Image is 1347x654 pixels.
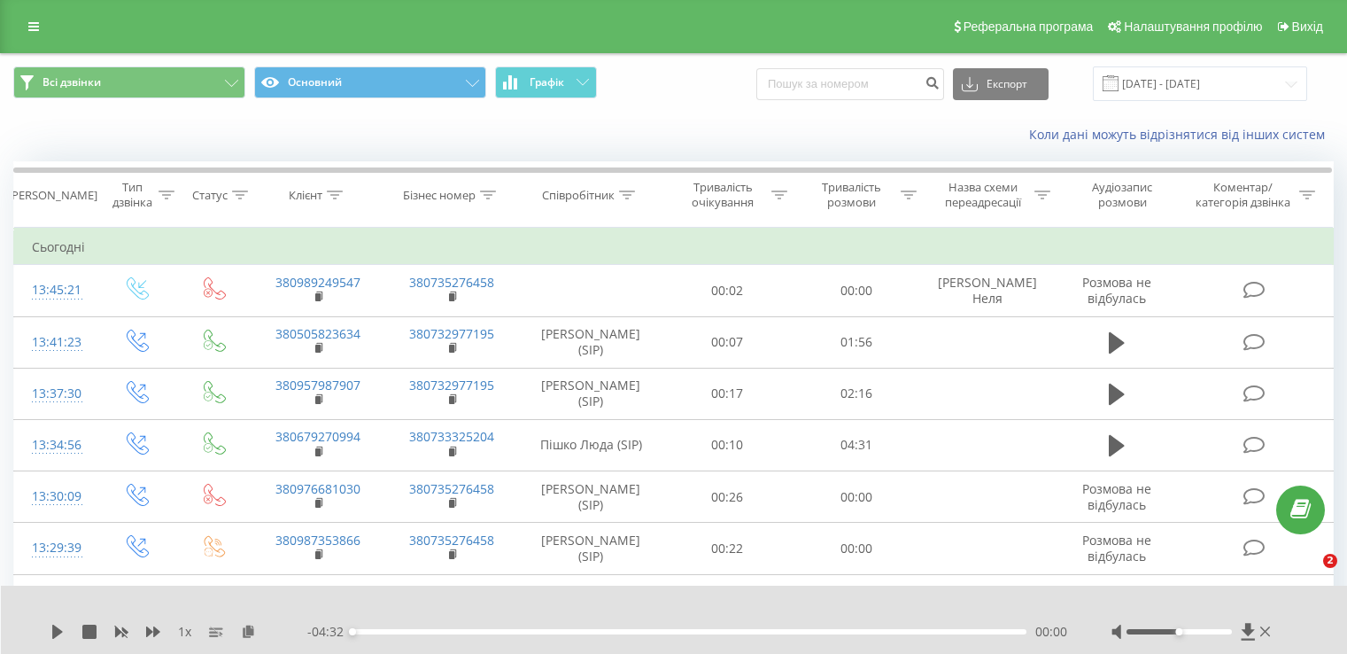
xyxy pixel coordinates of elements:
[32,273,79,308] div: 13:45:21
[409,428,494,445] a: 380733325204
[32,377,79,411] div: 13:37:30
[519,523,663,574] td: [PERSON_NAME] (SIP)
[1082,274,1151,307] span: Розмова не відбулась
[32,479,79,514] div: 13:30:09
[14,230,1334,265] td: Сьогодні
[937,180,1030,210] div: Назва схеми переадресації
[1082,480,1151,513] span: Розмова не відбулась
[663,419,792,471] td: 00:10
[13,66,245,98] button: Всі дзвінки
[403,188,476,203] div: Бізнес номер
[32,325,79,360] div: 13:41:23
[1191,180,1295,210] div: Коментар/категорія дзвінка
[792,419,920,471] td: 04:31
[349,628,356,635] div: Accessibility label
[663,265,792,316] td: 00:02
[1287,554,1329,596] iframe: Intercom live chat
[792,316,920,368] td: 01:56
[32,583,79,618] div: 13:28:49
[32,531,79,565] div: 13:29:39
[663,523,792,574] td: 00:22
[519,368,663,419] td: [PERSON_NAME] (SIP)
[409,325,494,342] a: 380732977195
[920,265,1054,316] td: [PERSON_NAME] Неля
[275,480,360,497] a: 380976681030
[1292,19,1323,34] span: Вихід
[275,428,360,445] a: 380679270994
[112,180,153,210] div: Тип дзвінка
[8,188,97,203] div: [PERSON_NAME]
[663,368,792,419] td: 00:17
[495,66,597,98] button: Графік
[792,368,920,419] td: 02:16
[792,523,920,574] td: 00:00
[1082,583,1151,616] span: Розмова не відбулась
[530,76,564,89] span: Графік
[679,180,768,210] div: Тривалість очікування
[519,574,663,626] td: [PERSON_NAME] (SIP)
[275,325,360,342] a: 380505823634
[792,265,920,316] td: 00:00
[663,316,792,368] td: 00:07
[1082,532,1151,564] span: Розмова не відбулась
[289,188,322,203] div: Клієнт
[519,419,663,471] td: Пішко Люда (SIP)
[192,188,228,203] div: Статус
[254,66,486,98] button: Основний
[409,480,494,497] a: 380735276458
[275,274,360,291] a: 380989249547
[32,428,79,463] div: 13:34:56
[792,574,920,626] td: 00:00
[275,377,360,393] a: 380957987907
[1323,554,1337,568] span: 2
[409,532,494,549] a: 380735276458
[1175,628,1182,635] div: Accessibility label
[1124,19,1262,34] span: Налаштування профілю
[953,68,1049,100] button: Експорт
[43,75,101,90] span: Всі дзвінки
[1029,126,1334,143] a: Коли дані можуть відрізнятися вiд інших систем
[275,583,360,600] a: 380989249547
[792,471,920,523] td: 00:00
[519,316,663,368] td: [PERSON_NAME] (SIP)
[1071,180,1174,210] div: Аудіозапис розмови
[756,68,944,100] input: Пошук за номером
[178,623,191,641] span: 1 x
[409,377,494,393] a: 380732977195
[307,623,352,641] span: - 04:32
[275,532,360,549] a: 380987353866
[542,188,615,203] div: Співробітник
[519,471,663,523] td: [PERSON_NAME] (SIP)
[663,471,792,523] td: 00:26
[409,583,494,600] a: 380735276458
[808,180,896,210] div: Тривалість розмови
[663,574,792,626] td: 00:44
[1035,623,1067,641] span: 00:00
[964,19,1094,34] span: Реферальна програма
[409,274,494,291] a: 380735276458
